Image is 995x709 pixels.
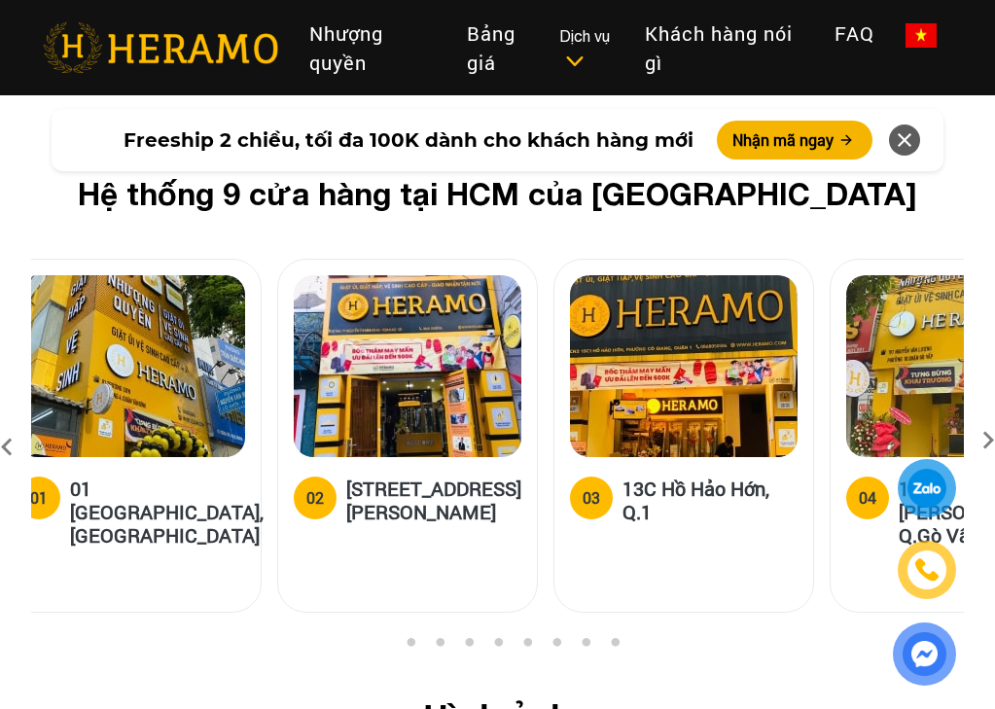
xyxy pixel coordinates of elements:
[451,11,558,85] a: Bảng giá
[559,24,630,71] div: Dịch vụ
[717,121,872,160] button: Nhận mã ngay
[629,11,819,85] a: Khách hàng nói gì
[576,637,595,656] button: 8
[306,486,324,510] div: 02
[583,486,600,510] div: 03
[401,637,420,656] button: 2
[30,486,48,510] div: 01
[859,486,876,510] div: 04
[430,637,449,656] button: 3
[622,477,798,523] h5: 13C Hồ Hảo Hớn, Q.1
[547,637,566,656] button: 7
[901,544,953,596] a: phone-icon
[346,477,521,523] h5: [STREET_ADDRESS][PERSON_NAME]
[819,11,890,55] a: FAQ
[43,22,278,73] img: heramo-logo.png
[62,175,933,212] h2: Hệ thống 9 cửa hàng tại HCM của [GEOGRAPHIC_DATA]
[488,637,508,656] button: 5
[372,637,391,656] button: 1
[124,125,693,155] span: Freeship 2 chiều, tối đa 100K dành cho khách hàng mới
[605,637,624,656] button: 9
[294,275,521,457] img: heramo-18a-71-nguyen-thi-minh-khai-quan-1
[517,637,537,656] button: 6
[906,23,937,48] img: vn-flag.png
[18,275,245,457] img: heramo-01-truong-son-quan-tan-binh
[70,477,264,547] h5: 01 [GEOGRAPHIC_DATA], [GEOGRAPHIC_DATA]
[294,11,451,85] a: Nhượng quyền
[915,558,939,582] img: phone-icon
[570,275,798,457] img: heramo-13c-ho-hao-hon-quan-1
[459,637,479,656] button: 4
[564,52,585,71] img: subToggleIcon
